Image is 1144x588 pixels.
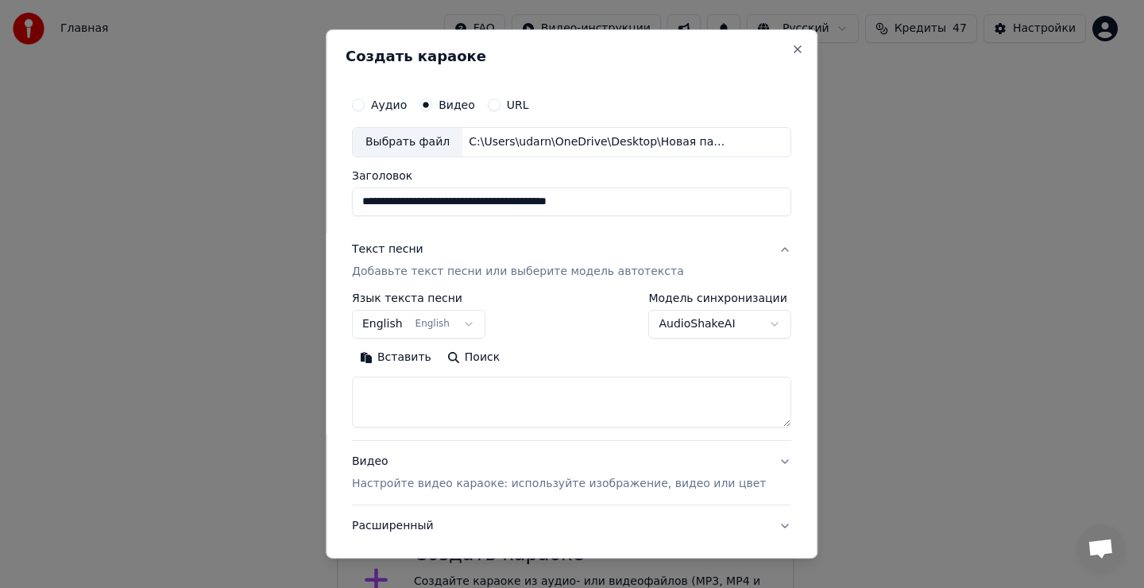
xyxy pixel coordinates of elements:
p: Добавьте текст песни или выберите модель автотекста [352,264,684,280]
button: Вставить [352,345,439,370]
label: Модель синхронизации [649,292,792,304]
button: Поиск [439,345,508,370]
button: Расширенный [352,505,791,547]
div: C:\Users\udarn\OneDrive\Desktop\Новая папка (2)\Утро настало.Автор.[PERSON_NAME] [PERSON_NAME].mp4 [462,134,732,150]
label: URL [507,99,529,110]
div: Текст песни [352,242,423,257]
div: Выбрать файл [353,128,462,157]
label: Видео [439,99,475,110]
h2: Создать караоке [346,49,798,64]
button: Текст песниДобавьте текст песни или выберите модель автотекста [352,229,791,292]
label: Заголовок [352,170,791,181]
p: Настройте видео караоке: используйте изображение, видео или цвет [352,476,766,492]
div: Текст песниДобавьте текст песни или выберите модель автотекста [352,292,791,440]
button: ВидеоНастройте видео караоке: используйте изображение, видео или цвет [352,441,791,505]
label: Язык текста песни [352,292,485,304]
div: Видео [352,454,766,492]
label: Аудио [371,99,407,110]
